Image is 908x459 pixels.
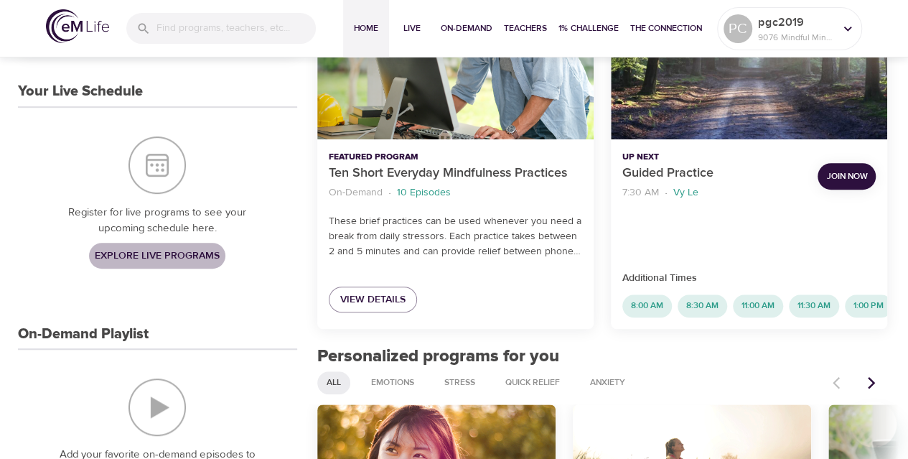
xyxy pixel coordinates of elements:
[340,291,406,309] span: View Details
[724,14,752,43] div: PC
[665,183,668,203] li: ·
[156,13,316,44] input: Find programs, teachers, etc...
[826,169,867,184] span: Join Now
[128,136,186,194] img: Your Live Schedule
[317,371,350,394] div: All
[329,183,582,203] nav: breadcrumb
[362,376,423,389] span: Emotions
[581,376,634,389] span: Anxiety
[395,21,429,36] span: Live
[435,371,485,394] div: Stress
[851,402,897,448] iframe: Button to launch messaging window
[317,346,888,367] h2: Personalized programs for you
[581,371,635,394] div: Anxiety
[18,326,149,343] h3: On-Demand Playlist
[845,295,892,317] div: 1:00 PM
[622,271,876,286] p: Additional Times
[128,379,186,436] img: On-Demand Playlist
[95,247,220,265] span: Explore Live Programs
[329,151,582,164] p: Featured Program
[622,295,672,317] div: 8:00 AM
[496,371,569,394] div: Quick Relief
[818,163,876,190] button: Join Now
[558,21,619,36] span: 1% Challenge
[678,295,727,317] div: 8:30 AM
[630,21,702,36] span: The Connection
[47,205,268,237] p: Register for live programs to see your upcoming schedule here.
[397,185,451,200] p: 10 Episodes
[758,14,834,31] p: pgc2019
[622,183,806,203] nav: breadcrumb
[622,164,806,183] p: Guided Practice
[362,371,423,394] div: Emotions
[856,367,887,399] button: Next items
[329,164,582,183] p: Ten Short Everyday Mindfulness Practices
[789,300,839,312] span: 11:30 AM
[622,185,659,200] p: 7:30 AM
[673,185,698,200] p: Vy Le
[436,376,484,389] span: Stress
[733,295,783,317] div: 11:00 AM
[329,287,417,313] a: View Details
[318,376,350,389] span: All
[733,300,783,312] span: 11:00 AM
[441,21,492,36] span: On-Demand
[18,83,143,100] h3: Your Live Schedule
[504,21,547,36] span: Teachers
[388,183,391,203] li: ·
[678,300,727,312] span: 8:30 AM
[329,185,383,200] p: On-Demand
[622,151,806,164] p: Up Next
[46,9,109,43] img: logo
[789,295,839,317] div: 11:30 AM
[622,300,672,312] span: 8:00 AM
[845,300,892,312] span: 1:00 PM
[349,21,383,36] span: Home
[89,243,225,269] a: Explore Live Programs
[758,31,834,44] p: 9076 Mindful Minutes
[497,376,568,389] span: Quick Relief
[329,214,582,259] p: These brief practices can be used whenever you need a break from daily stressors. Each practice t...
